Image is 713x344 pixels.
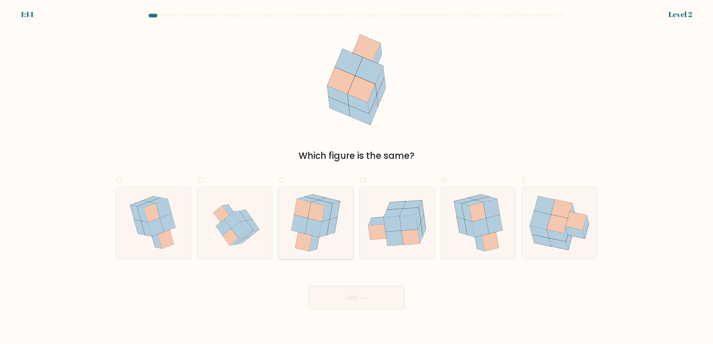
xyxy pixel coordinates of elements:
span: b. [197,172,206,186]
span: d. [359,172,368,186]
span: e. [441,172,449,186]
button: Next [308,286,405,309]
div: Level 2 [668,9,692,20]
span: c. [278,172,286,186]
span: a. [116,172,125,186]
div: 1:14 [21,9,34,20]
div: Which figure is the same? [120,149,593,163]
span: f. [522,172,527,186]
